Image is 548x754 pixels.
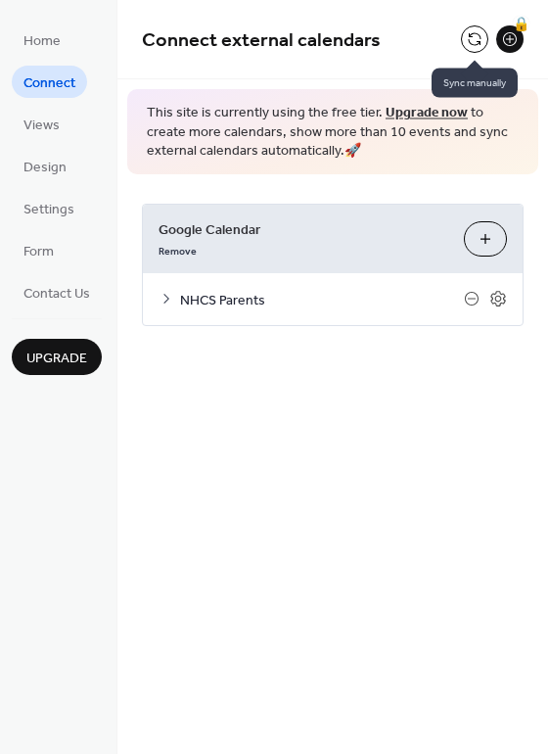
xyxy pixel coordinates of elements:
[23,242,54,262] span: Form
[12,150,78,182] a: Design
[23,158,67,178] span: Design
[23,284,90,305] span: Contact Us
[180,290,464,310] span: NHCS Parents
[386,100,468,126] a: Upgrade now
[23,73,75,94] span: Connect
[26,349,87,369] span: Upgrade
[432,69,518,98] span: Sync manually
[12,192,86,224] a: Settings
[23,116,60,136] span: Views
[12,24,72,56] a: Home
[159,244,197,258] span: Remove
[142,22,381,60] span: Connect external calendars
[12,234,66,266] a: Form
[159,219,448,240] span: Google Calendar
[12,66,87,98] a: Connect
[23,200,74,220] span: Settings
[12,276,102,308] a: Contact Us
[12,108,71,140] a: Views
[23,31,61,52] span: Home
[12,339,102,375] button: Upgrade
[147,104,519,162] span: This site is currently using the free tier. to create more calendars, show more than 10 events an...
